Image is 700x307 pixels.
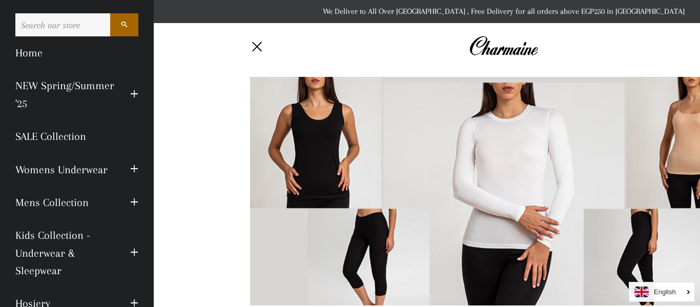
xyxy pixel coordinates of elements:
a: Kids Collection - Underwear & Sleepwear [8,219,122,287]
a: SALE Collection [8,120,146,153]
input: Search our store [15,13,110,36]
a: NEW Spring/Summer '25 [8,69,122,120]
a: Mens Collection [8,186,122,219]
i: English [654,289,676,295]
img: Charmaine Egypt [469,35,538,57]
a: Womens Underwear [8,153,122,186]
a: English [634,286,689,297]
a: Home [8,36,146,69]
